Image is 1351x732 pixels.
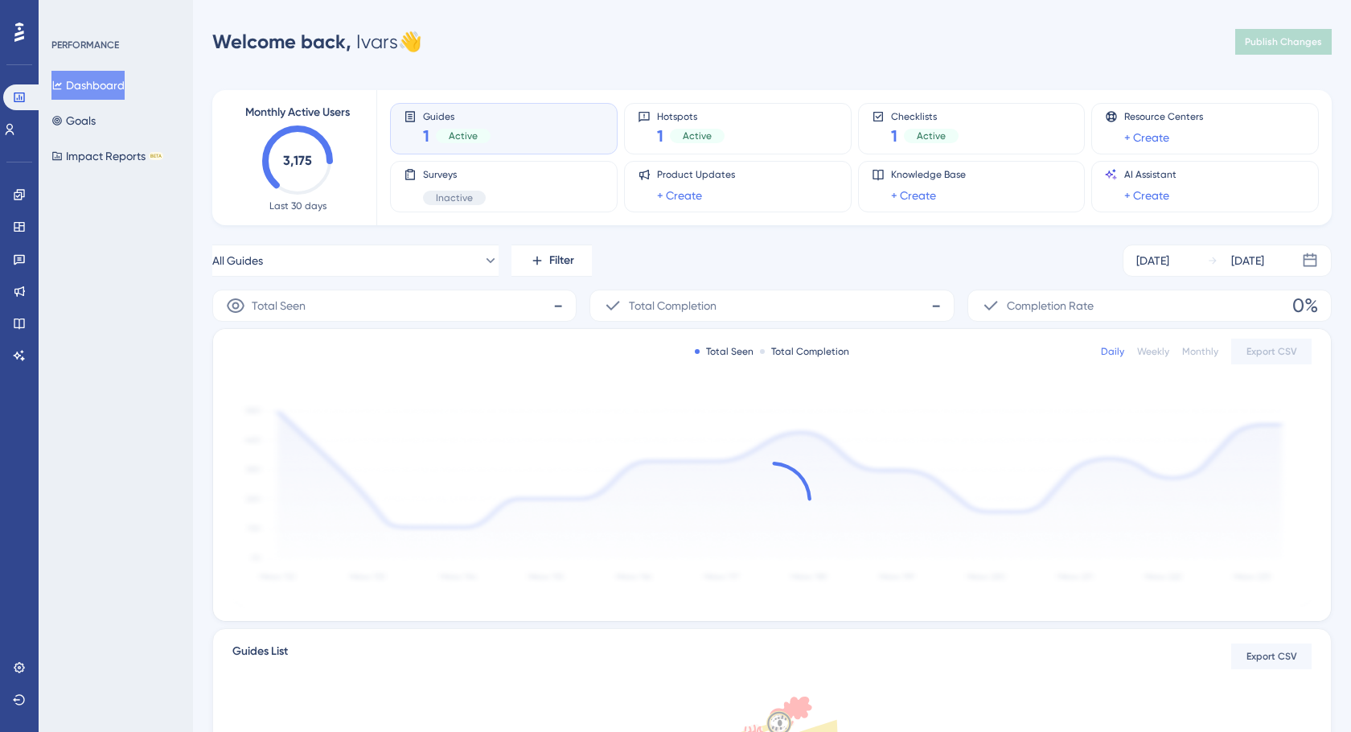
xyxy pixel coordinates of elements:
button: Filter [511,245,592,277]
span: Export CSV [1246,345,1297,358]
span: Active [917,130,946,142]
span: Total Seen [252,296,306,315]
span: - [553,293,563,319]
div: Ivars 👋 [212,29,422,55]
span: Last 30 days [269,199,326,212]
span: AI Assistant [1124,168,1176,181]
span: Export CSV [1246,650,1297,663]
button: Dashboard [51,71,125,100]
div: Total Seen [695,345,754,358]
div: PERFORMANCE [51,39,119,51]
span: Welcome back, [212,30,351,53]
span: 1 [423,125,429,147]
button: Impact ReportsBETA [51,142,163,171]
div: Weekly [1137,345,1169,358]
span: 1 [891,125,897,147]
span: Guides [423,110,491,121]
span: Completion Rate [1007,296,1094,315]
span: - [931,293,941,319]
span: Total Completion [629,296,717,315]
span: Publish Changes [1245,35,1322,48]
button: Goals [51,106,96,135]
span: Product Updates [657,168,735,181]
span: Checklists [891,110,959,121]
div: [DATE] [1136,251,1169,270]
a: + Create [1124,128,1169,147]
span: Surveys [423,168,486,181]
a: + Create [1124,186,1169,205]
div: [DATE] [1231,251,1264,270]
span: Active [449,130,478,142]
a: + Create [657,186,702,205]
div: Monthly [1182,345,1218,358]
button: Export CSV [1231,339,1312,364]
span: Hotspots [657,110,725,121]
span: Filter [549,251,574,270]
span: 0% [1292,293,1318,319]
span: Monthly Active Users [245,103,350,122]
div: Daily [1101,345,1124,358]
span: 1 [657,125,663,147]
button: All Guides [212,245,499,277]
span: Resource Centers [1124,110,1203,123]
span: Guides List [232,642,288,671]
span: All Guides [212,251,263,270]
div: BETA [149,152,163,160]
button: Export CSV [1231,644,1312,669]
div: Total Completion [760,345,849,358]
text: 3,175 [283,153,312,168]
button: Publish Changes [1235,29,1332,55]
a: + Create [891,186,936,205]
span: Active [683,130,712,142]
span: Inactive [436,191,473,204]
span: Knowledge Base [891,168,966,181]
